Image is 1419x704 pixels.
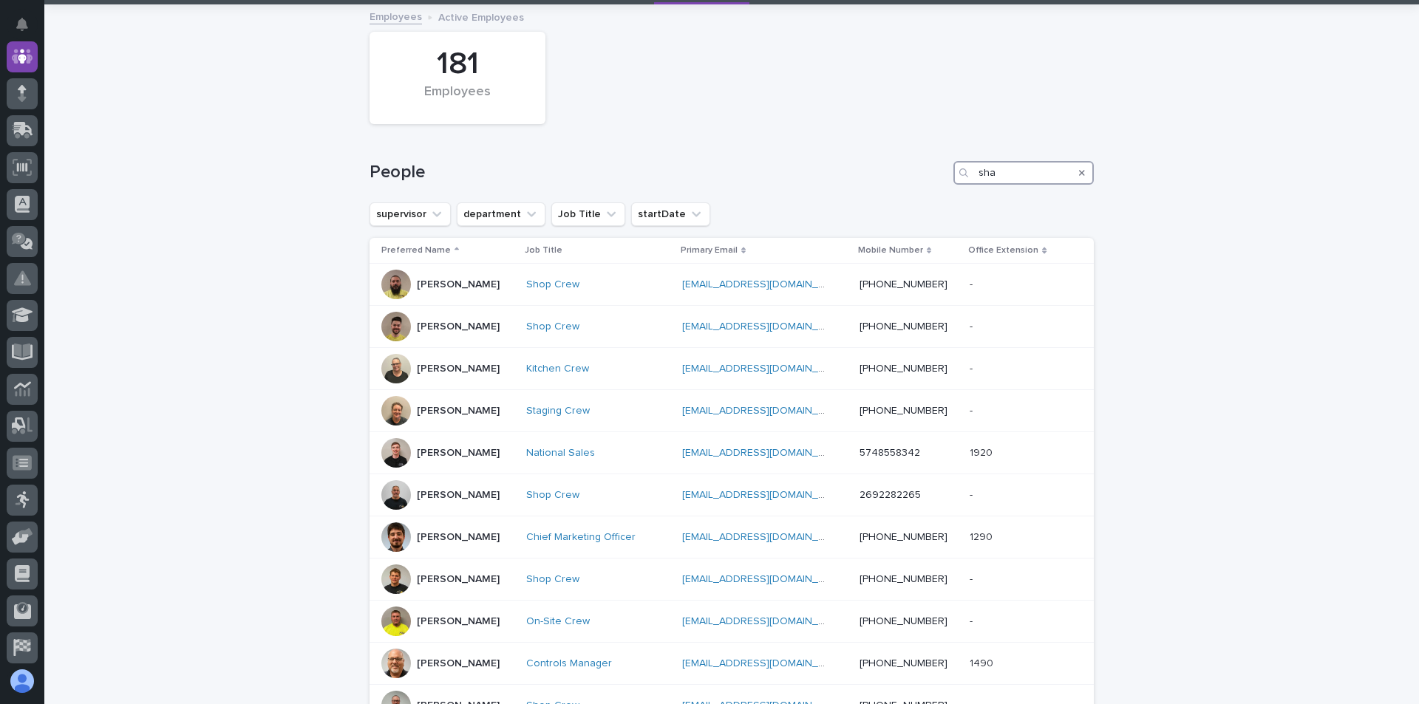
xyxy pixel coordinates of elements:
button: Job Title [551,202,625,226]
tr: [PERSON_NAME]Shop Crew [EMAIL_ADDRESS][DOMAIN_NAME] 2692282265-- [370,474,1094,516]
p: - [970,612,976,628]
a: [EMAIL_ADDRESS][DOMAIN_NAME] [682,448,849,458]
a: [PHONE_NUMBER] [860,658,947,669]
a: [PHONE_NUMBER] [860,321,947,332]
p: - [970,318,976,333]
a: [EMAIL_ADDRESS][DOMAIN_NAME] [682,490,849,500]
p: 1290 [970,528,996,544]
a: [EMAIL_ADDRESS][DOMAIN_NAME] [682,574,849,584]
tr: [PERSON_NAME]On-Site Crew [EMAIL_ADDRESS][DOMAIN_NAME] [PHONE_NUMBER]-- [370,601,1094,643]
a: [PHONE_NUMBER] [860,363,947,374]
p: 1920 [970,444,996,459]
div: Notifications [18,18,38,41]
tr: [PERSON_NAME]Shop Crew [EMAIL_ADDRESS][DOMAIN_NAME] [PHONE_NUMBER]-- [370,264,1094,306]
a: [PHONE_NUMBER] [860,574,947,584]
p: - [970,360,976,375]
input: Search [953,161,1094,185]
h1: People [370,162,947,183]
a: [EMAIL_ADDRESS][DOMAIN_NAME] [682,658,849,669]
a: On-Site Crew [526,615,590,628]
p: [PERSON_NAME] [417,363,500,375]
p: Primary Email [681,242,738,259]
a: [EMAIL_ADDRESS][DOMAIN_NAME] [682,321,849,332]
p: [PERSON_NAME] [417,405,500,417]
a: [EMAIL_ADDRESS][DOMAIN_NAME] [682,363,849,374]
a: Controls Manager [526,657,612,670]
p: Mobile Number [858,242,923,259]
a: Shop Crew [526,321,579,333]
a: Shop Crew [526,278,579,291]
a: [EMAIL_ADDRESS][DOMAIN_NAME] [682,532,849,542]
tr: [PERSON_NAME]Controls Manager [EMAIL_ADDRESS][DOMAIN_NAME] [PHONE_NUMBER]14901490 [370,643,1094,685]
tr: [PERSON_NAME]Shop Crew [EMAIL_ADDRESS][DOMAIN_NAME] [PHONE_NUMBER]-- [370,306,1094,348]
a: Kitchen Crew [526,363,589,375]
tr: [PERSON_NAME]Staging Crew [EMAIL_ADDRESS][DOMAIN_NAME] [PHONE_NUMBER]-- [370,390,1094,432]
p: Active Employees [438,8,524,24]
p: - [970,570,976,586]
a: National Sales [526,447,595,459]
a: [PHONE_NUMBER] [860,406,947,416]
a: Chief Marketing Officer [526,531,636,544]
a: [PHONE_NUMBER] [860,616,947,626]
p: 1490 [970,655,996,670]
a: [EMAIL_ADDRESS][DOMAIN_NAME] [682,406,849,416]
a: Shop Crew [526,573,579,586]
tr: [PERSON_NAME]Shop Crew [EMAIL_ADDRESS][DOMAIN_NAME] [PHONE_NUMBER]-- [370,558,1094,601]
p: [PERSON_NAME] [417,489,500,502]
p: Office Extension [968,242,1038,259]
tr: [PERSON_NAME]Kitchen Crew [EMAIL_ADDRESS][DOMAIN_NAME] [PHONE_NUMBER]-- [370,348,1094,390]
a: [EMAIL_ADDRESS][DOMAIN_NAME] [682,616,849,626]
a: Employees [370,7,422,24]
p: [PERSON_NAME] [417,321,500,333]
p: [PERSON_NAME] [417,573,500,586]
tr: [PERSON_NAME]National Sales [EMAIL_ADDRESS][DOMAIN_NAME] 574855834219201920 [370,432,1094,474]
a: 5748558342 [860,448,920,458]
button: users-avatar [7,666,38,697]
button: supervisor [370,202,451,226]
a: 2692282265 [860,490,921,500]
p: Job Title [525,242,562,259]
button: startDate [631,202,710,226]
div: 181 [395,46,520,83]
a: Staging Crew [526,405,590,417]
div: Employees [395,84,520,115]
p: - [970,276,976,291]
a: Shop Crew [526,489,579,502]
p: [PERSON_NAME] [417,278,500,291]
p: [PERSON_NAME] [417,615,500,628]
p: [PERSON_NAME] [417,657,500,670]
p: - [970,402,976,417]
button: Notifications [7,9,38,40]
tr: [PERSON_NAME]Chief Marketing Officer [EMAIL_ADDRESS][DOMAIN_NAME] [PHONE_NUMBER]12901290 [370,516,1094,558]
p: - [970,486,976,502]
p: Preferred Name [381,242,451,259]
a: [PHONE_NUMBER] [860,279,947,290]
p: [PERSON_NAME] [417,447,500,459]
a: [EMAIL_ADDRESS][DOMAIN_NAME] [682,279,849,290]
button: department [457,202,545,226]
p: [PERSON_NAME] [417,531,500,544]
a: [PHONE_NUMBER] [860,532,947,542]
